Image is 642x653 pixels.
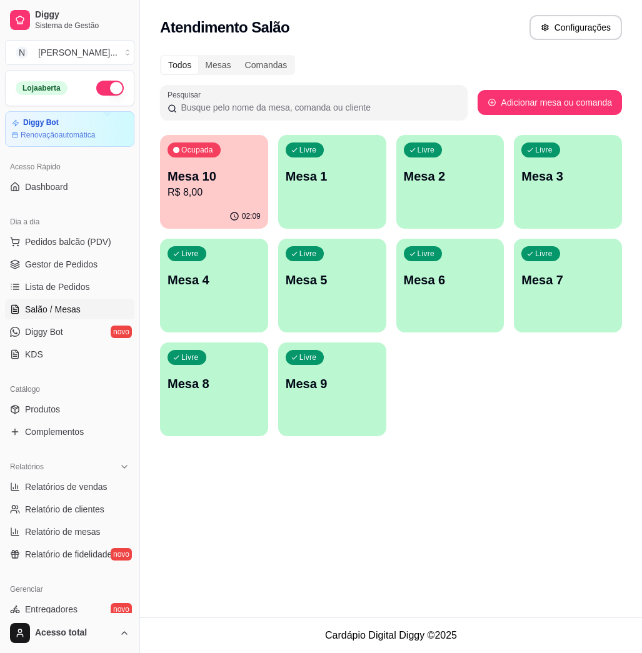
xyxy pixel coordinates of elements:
[514,239,622,332] button: LivreMesa 7
[160,135,268,229] button: OcupadaMesa 10R$ 8,0002:09
[5,599,134,619] a: Entregadoresnovo
[535,145,553,155] p: Livre
[5,618,134,648] button: Acesso total
[181,249,199,259] p: Livre
[5,322,134,342] a: Diggy Botnovo
[35,21,129,31] span: Sistema de Gestão
[25,503,104,516] span: Relatório de clientes
[396,239,504,332] button: LivreMesa 6
[5,399,134,419] a: Produtos
[160,239,268,332] button: LivreMesa 4
[168,89,205,100] label: Pesquisar
[5,40,134,65] button: Select a team
[25,348,43,361] span: KDS
[25,326,63,338] span: Diggy Bot
[168,167,261,185] p: Mesa 10
[5,422,134,442] a: Complementos
[168,271,261,289] p: Mesa 4
[535,249,553,259] p: Livre
[25,281,90,293] span: Lista de Pedidos
[35,627,114,639] span: Acesso total
[529,15,622,40] button: Configurações
[404,271,497,289] p: Mesa 6
[5,277,134,297] a: Lista de Pedidos
[161,56,198,74] div: Todos
[278,135,386,229] button: LivreMesa 1
[521,271,614,289] p: Mesa 7
[198,56,238,74] div: Mesas
[25,258,98,271] span: Gestor de Pedidos
[5,5,134,35] a: DiggySistema de Gestão
[286,271,379,289] p: Mesa 5
[299,145,317,155] p: Livre
[25,403,60,416] span: Produtos
[25,303,81,316] span: Salão / Mesas
[25,481,108,493] span: Relatórios de vendas
[242,211,261,221] p: 02:09
[5,344,134,364] a: KDS
[5,232,134,252] button: Pedidos balcão (PDV)
[168,185,261,200] p: R$ 8,00
[96,81,124,96] button: Alterar Status
[278,342,386,436] button: LivreMesa 9
[5,544,134,564] a: Relatório de fidelidadenovo
[299,249,317,259] p: Livre
[5,522,134,542] a: Relatório de mesas
[278,239,386,332] button: LivreMesa 5
[521,167,614,185] p: Mesa 3
[5,212,134,232] div: Dia a dia
[286,375,379,392] p: Mesa 9
[478,90,622,115] button: Adicionar mesa ou comanda
[5,177,134,197] a: Dashboard
[16,46,28,59] span: N
[25,236,111,248] span: Pedidos balcão (PDV)
[286,167,379,185] p: Mesa 1
[238,56,294,74] div: Comandas
[418,145,435,155] p: Livre
[35,9,129,21] span: Diggy
[168,375,261,392] p: Mesa 8
[514,135,622,229] button: LivreMesa 3
[299,352,317,362] p: Livre
[16,81,68,95] div: Loja aberta
[181,352,199,362] p: Livre
[404,167,497,185] p: Mesa 2
[25,603,78,616] span: Entregadores
[25,526,101,538] span: Relatório de mesas
[21,130,95,140] article: Renovação automática
[160,342,268,436] button: LivreMesa 8
[5,477,134,497] a: Relatórios de vendas
[181,145,213,155] p: Ocupada
[5,254,134,274] a: Gestor de Pedidos
[418,249,435,259] p: Livre
[140,617,642,653] footer: Cardápio Digital Diggy © 2025
[5,157,134,177] div: Acesso Rápido
[23,118,59,127] article: Diggy Bot
[5,299,134,319] a: Salão / Mesas
[10,462,44,472] span: Relatórios
[160,17,289,37] h2: Atendimento Salão
[25,548,112,561] span: Relatório de fidelidade
[396,135,504,229] button: LivreMesa 2
[25,426,84,438] span: Complementos
[5,579,134,599] div: Gerenciar
[5,111,134,147] a: Diggy BotRenovaçãoautomática
[38,46,118,59] div: [PERSON_NAME] ...
[5,379,134,399] div: Catálogo
[177,101,459,114] input: Pesquisar
[25,181,68,193] span: Dashboard
[5,499,134,519] a: Relatório de clientes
